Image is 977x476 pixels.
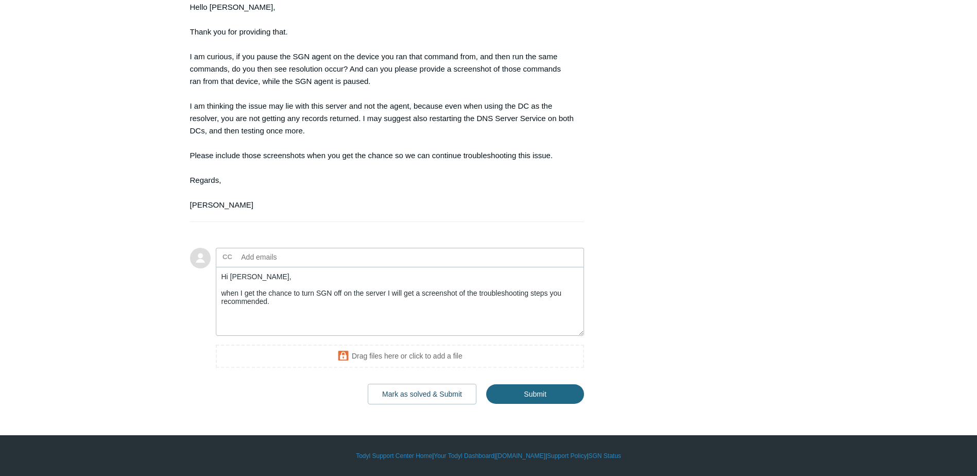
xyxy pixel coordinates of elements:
input: Add emails [237,249,348,265]
a: [DOMAIN_NAME] [496,451,545,461]
a: Your Todyl Dashboard [434,451,494,461]
label: CC [222,249,232,265]
textarea: Add your reply [216,267,585,336]
div: | | | | [190,451,787,461]
button: Mark as solved & Submit [368,384,476,404]
div: Hello [PERSON_NAME], Thank you for providing that. I am curious, if you pause the SGN agent on th... [190,1,574,211]
a: SGN Status [589,451,621,461]
a: Support Policy [547,451,587,461]
a: Todyl Support Center Home [356,451,432,461]
input: Submit [486,384,584,404]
